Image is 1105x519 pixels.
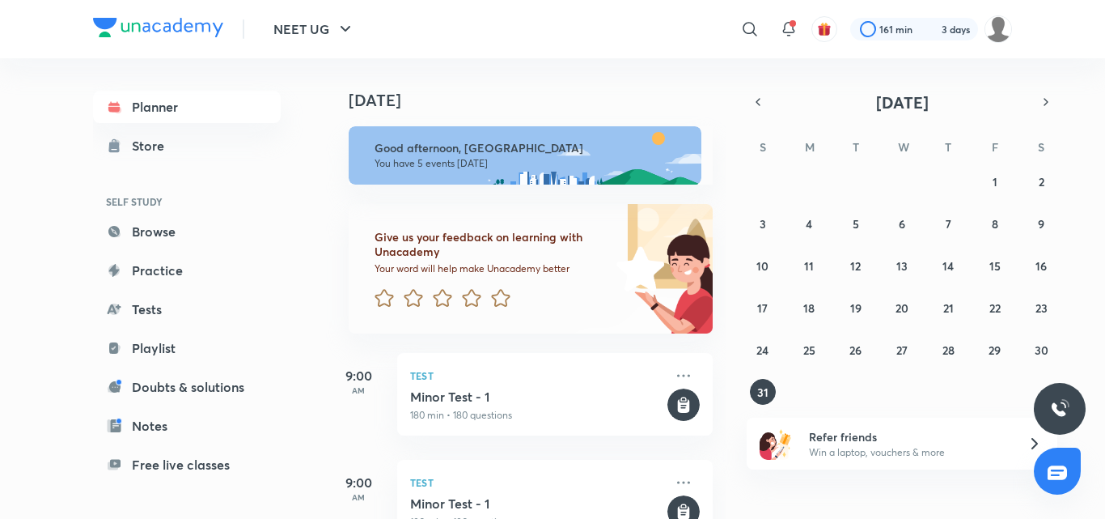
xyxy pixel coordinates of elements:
img: ttu [1050,399,1069,419]
button: August 19, 2025 [843,295,869,321]
abbr: August 8, 2025 [992,216,998,232]
abbr: August 30, 2025 [1035,342,1048,358]
img: feedback_image [561,204,713,334]
abbr: Thursday [945,139,951,155]
abbr: August 19, 2025 [850,300,862,316]
button: August 13, 2025 [889,253,915,279]
h6: SELF STUDY [93,188,281,215]
button: [DATE] [769,91,1035,113]
a: Free live classes [93,449,281,481]
span: [DATE] [876,91,929,113]
abbr: August 21, 2025 [943,300,954,316]
abbr: August 10, 2025 [756,258,768,274]
button: August 23, 2025 [1028,295,1054,321]
a: Notes [93,410,281,442]
abbr: August 14, 2025 [942,258,954,274]
abbr: August 27, 2025 [896,342,908,358]
abbr: August 6, 2025 [899,216,905,232]
p: Test [410,366,664,385]
button: August 8, 2025 [982,211,1008,236]
a: Planner [93,91,281,123]
a: Browse [93,215,281,248]
button: August 5, 2025 [843,211,869,236]
button: August 11, 2025 [796,253,822,279]
abbr: Friday [992,139,998,155]
img: Company Logo [93,18,223,37]
h5: 9:00 [326,473,391,492]
button: August 16, 2025 [1028,253,1054,279]
abbr: Sunday [760,139,766,155]
abbr: August 13, 2025 [896,258,908,274]
a: Tests [93,293,281,325]
button: August 9, 2025 [1028,211,1054,236]
abbr: August 25, 2025 [803,342,815,358]
button: August 4, 2025 [796,211,822,236]
abbr: Tuesday [853,139,859,155]
abbr: August 18, 2025 [803,300,815,316]
button: August 27, 2025 [889,337,915,363]
abbr: August 16, 2025 [1035,258,1047,274]
a: Playlist [93,332,281,364]
abbr: August 2, 2025 [1039,174,1044,189]
button: August 29, 2025 [982,337,1008,363]
button: August 14, 2025 [935,253,961,279]
p: Test [410,473,664,492]
button: August 18, 2025 [796,295,822,321]
p: Your word will help make Unacademy better [375,262,611,275]
img: referral [760,428,792,460]
abbr: August 11, 2025 [804,258,814,274]
div: Store [132,136,174,155]
button: August 25, 2025 [796,337,822,363]
button: avatar [811,16,837,42]
abbr: August 1, 2025 [993,174,997,189]
abbr: August 29, 2025 [989,342,1001,358]
abbr: August 12, 2025 [850,258,861,274]
button: August 10, 2025 [750,253,776,279]
h6: Good afternoon, [GEOGRAPHIC_DATA] [375,141,687,155]
a: Company Logo [93,18,223,41]
button: August 6, 2025 [889,211,915,236]
button: August 24, 2025 [750,337,776,363]
img: Saniya Mustafa [984,15,1012,43]
abbr: August 17, 2025 [757,300,768,316]
button: August 30, 2025 [1028,337,1054,363]
abbr: August 28, 2025 [942,342,955,358]
img: streak [922,21,938,37]
button: August 2, 2025 [1028,168,1054,194]
h5: 9:00 [326,366,391,385]
button: August 20, 2025 [889,295,915,321]
h4: [DATE] [349,91,729,110]
img: afternoon [349,126,701,185]
p: AM [326,385,391,395]
a: Doubts & solutions [93,371,281,403]
button: NEET UG [264,13,365,45]
abbr: August 3, 2025 [760,216,766,232]
button: August 28, 2025 [935,337,961,363]
abbr: Saturday [1038,139,1044,155]
p: Win a laptop, vouchers & more [809,445,1008,460]
abbr: August 22, 2025 [989,300,1001,316]
button: August 21, 2025 [935,295,961,321]
abbr: Wednesday [898,139,909,155]
p: AM [326,492,391,502]
button: August 3, 2025 [750,211,776,236]
button: August 22, 2025 [982,295,1008,321]
p: 180 min • 180 questions [410,408,664,423]
button: August 26, 2025 [843,337,869,363]
abbr: August 26, 2025 [849,342,862,358]
button: August 31, 2025 [750,379,776,405]
button: August 17, 2025 [750,295,776,321]
button: August 1, 2025 [982,168,1008,194]
a: Store [93,130,281,162]
abbr: August 15, 2025 [989,258,1001,274]
button: August 12, 2025 [843,253,869,279]
button: August 7, 2025 [935,211,961,236]
h5: Minor Test - 1 [410,389,664,405]
abbr: August 5, 2025 [853,216,859,232]
abbr: August 23, 2025 [1035,300,1048,316]
abbr: August 20, 2025 [895,300,908,316]
h6: Refer friends [809,428,1008,445]
button: August 15, 2025 [982,253,1008,279]
h6: Give us your feedback on learning with Unacademy [375,230,611,259]
abbr: August 7, 2025 [946,216,951,232]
